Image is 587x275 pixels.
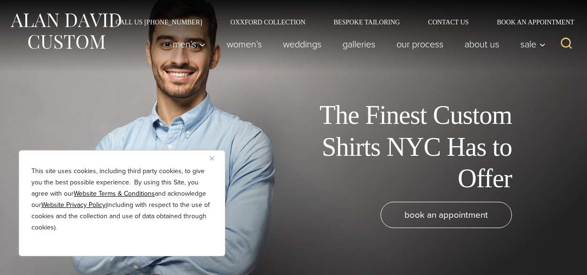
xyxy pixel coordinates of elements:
[301,99,512,194] h1: The Finest Custom Shirts NYC Has to Offer
[216,35,273,53] a: Women’s
[555,33,578,55] button: View Search Form
[454,35,510,53] a: About Us
[210,156,214,160] img: Close
[9,10,122,52] img: Alan David Custom
[520,39,546,49] span: Sale
[74,189,155,199] a: Website Terms & Conditions
[41,200,106,210] a: Website Privacy Policy
[386,35,454,53] a: Our Process
[173,39,206,49] span: Men’s
[404,208,488,222] span: book an appointment
[162,35,551,53] nav: Primary Navigation
[483,19,578,25] a: Book an Appointment
[381,202,512,228] a: book an appointment
[320,19,414,25] a: Bespoke Tailoring
[216,19,320,25] a: Oxxford Collection
[31,166,213,233] p: This site uses cookies, including third party cookies, to give you the best possible experience. ...
[414,19,483,25] a: Contact Us
[101,19,578,25] nav: Secondary Navigation
[210,153,221,164] button: Close
[332,35,386,53] a: Galleries
[101,19,216,25] a: Call Us [PHONE_NUMBER]
[273,35,332,53] a: weddings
